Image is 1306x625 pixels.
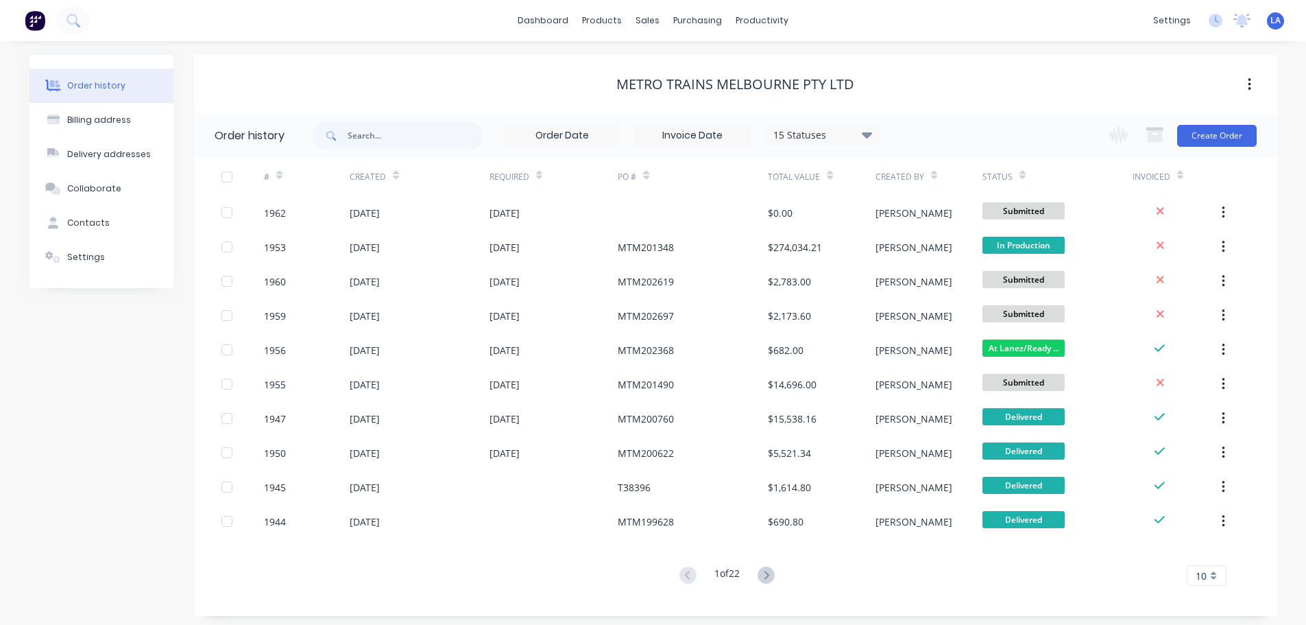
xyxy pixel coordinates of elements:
div: $2,173.60 [768,309,811,323]
div: METRO TRAINS MELBOURNE PTY LTD [616,76,854,93]
div: 1960 [264,274,286,289]
span: Delivered [982,511,1065,528]
div: 1947 [264,412,286,426]
div: [DATE] [489,377,520,392]
button: Billing address [29,103,173,137]
div: [DATE] [489,240,520,255]
div: MTM202697 [618,309,674,323]
button: Order history [29,69,173,103]
div: $690.80 [768,515,803,529]
div: MTM200622 [618,446,674,460]
div: Delivery addresses [67,148,151,161]
span: 10 [1196,569,1207,583]
div: Created By [875,171,924,183]
div: Created [350,158,489,196]
button: Settings [29,240,173,274]
div: [DATE] [489,412,520,426]
button: Contacts [29,206,173,240]
div: [DATE] [350,274,380,289]
span: Submitted [982,271,1065,288]
div: MTM200760 [618,412,674,426]
span: In Production [982,237,1065,254]
div: [DATE] [350,446,380,460]
div: $5,521.34 [768,446,811,460]
div: [PERSON_NAME] [875,343,952,357]
div: # [264,158,350,196]
div: [DATE] [350,412,380,426]
div: settings [1146,10,1198,31]
div: [PERSON_NAME] [875,515,952,529]
div: 1945 [264,480,286,495]
div: [DATE] [350,309,380,323]
div: Invoiced [1133,171,1170,183]
div: PO # [618,171,636,183]
span: Delivered [982,408,1065,425]
div: products [575,10,629,31]
input: Order Date [505,126,620,146]
div: [DATE] [350,515,380,529]
div: Status [982,171,1013,183]
span: At Lanez/Ready ... [982,340,1065,357]
div: 1956 [264,343,286,357]
div: $1,614.80 [768,480,811,495]
div: MTM201348 [618,240,674,255]
div: 1955 [264,377,286,392]
div: Settings [67,251,105,263]
div: MTM199628 [618,515,674,529]
div: Collaborate [67,182,121,195]
div: [PERSON_NAME] [875,446,952,460]
div: Invoiced [1133,158,1218,196]
div: T38396 [618,480,651,495]
div: purchasing [666,10,729,31]
input: Invoice Date [635,126,750,146]
div: 1950 [264,446,286,460]
span: Delivered [982,477,1065,494]
div: [DATE] [489,446,520,460]
div: $0.00 [768,206,793,220]
span: Submitted [982,202,1065,220]
div: [DATE] [350,240,380,255]
input: Search... [348,122,483,150]
div: Contacts [67,217,110,229]
div: [PERSON_NAME] [875,240,952,255]
div: Required [489,158,618,196]
div: Created By [875,158,982,196]
div: Billing address [67,114,131,126]
div: 1953 [264,240,286,255]
div: $274,034.21 [768,240,822,255]
div: [DATE] [350,343,380,357]
span: Submitted [982,305,1065,322]
div: [DATE] [350,377,380,392]
div: Required [489,171,529,183]
img: Factory [25,10,45,31]
a: dashboard [511,10,575,31]
div: Created [350,171,386,183]
div: MTM202619 [618,274,674,289]
div: 15 Statuses [765,128,880,143]
div: [PERSON_NAME] [875,480,952,495]
div: $2,783.00 [768,274,811,289]
div: MTM202368 [618,343,674,357]
div: $14,696.00 [768,377,817,392]
div: 1 of 22 [714,566,740,586]
span: Submitted [982,374,1065,391]
div: [DATE] [489,206,520,220]
div: $15,538.16 [768,412,817,426]
div: [PERSON_NAME] [875,412,952,426]
div: # [264,171,269,183]
div: 1959 [264,309,286,323]
div: [PERSON_NAME] [875,274,952,289]
div: [DATE] [489,309,520,323]
button: Create Order [1177,125,1257,147]
div: [PERSON_NAME] [875,377,952,392]
div: 1944 [264,515,286,529]
div: Status [982,158,1133,196]
div: [DATE] [350,480,380,495]
div: $682.00 [768,343,803,357]
div: [PERSON_NAME] [875,206,952,220]
div: Total Value [768,158,875,196]
div: 1962 [264,206,286,220]
div: Total Value [768,171,820,183]
div: [DATE] [489,343,520,357]
button: Delivery addresses [29,137,173,172]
